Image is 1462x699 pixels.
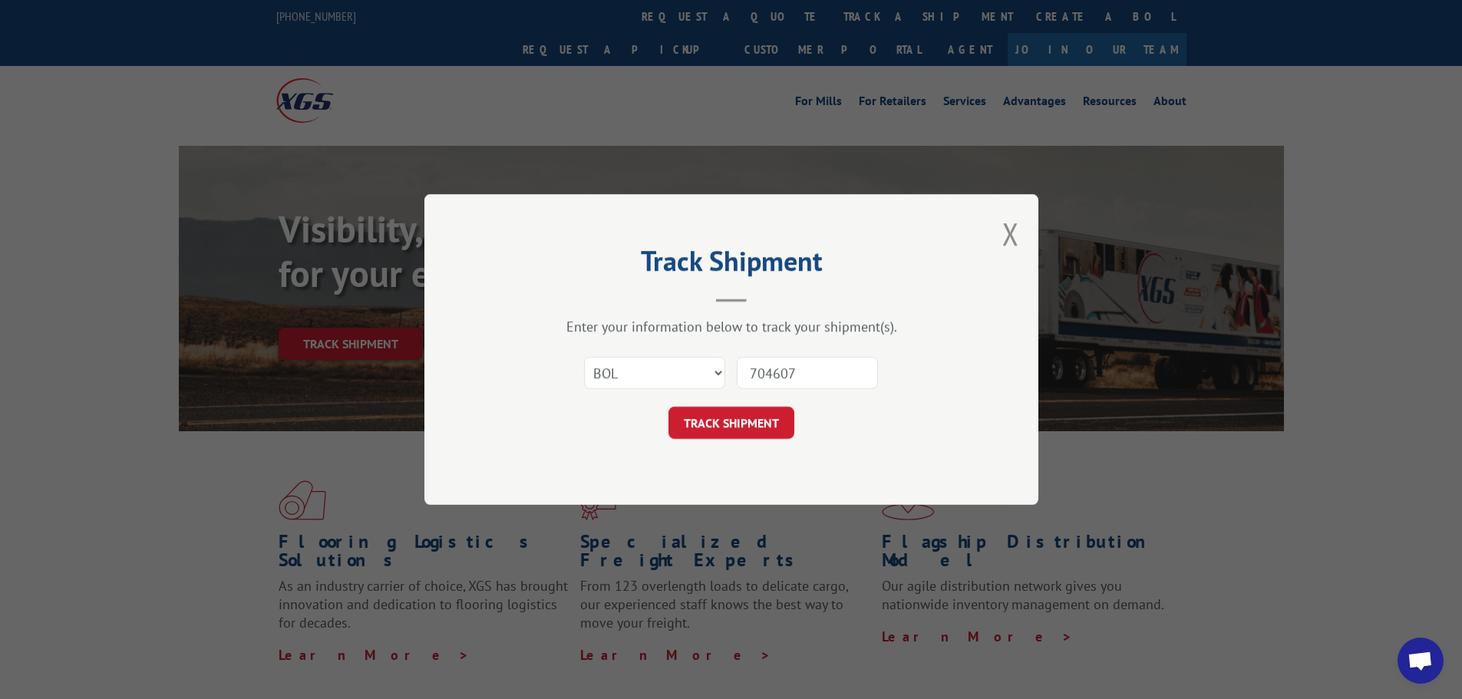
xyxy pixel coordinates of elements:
h2: Track Shipment [501,250,962,279]
div: Open chat [1398,638,1444,684]
input: Number(s) [737,357,878,389]
button: Close modal [1002,213,1019,254]
div: Enter your information below to track your shipment(s). [501,318,962,335]
button: TRACK SHIPMENT [668,407,794,439]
